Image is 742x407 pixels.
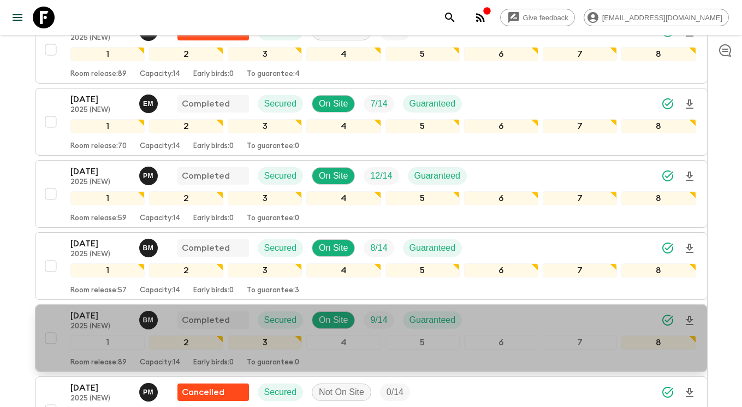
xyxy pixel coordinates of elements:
[182,241,230,255] p: Completed
[139,383,160,402] button: PM
[364,311,394,329] div: Trip Fill
[319,314,348,327] p: On Site
[584,9,729,26] div: [EMAIL_ADDRESS][DOMAIN_NAME]
[228,263,302,278] div: 3
[258,95,304,113] div: Secured
[306,335,381,350] div: 4
[193,214,234,223] p: Early birds: 0
[193,358,234,367] p: Early birds: 0
[139,386,160,395] span: Paula Medeiros
[319,241,348,255] p: On Site
[621,119,696,133] div: 8
[70,119,145,133] div: 1
[139,314,160,323] span: Bruno Melo
[70,358,127,367] p: Room release: 89
[683,314,696,327] svg: Download Onboarding
[182,314,230,327] p: Completed
[139,170,160,179] span: Paula Medeiros
[364,239,394,257] div: Trip Fill
[385,119,460,133] div: 5
[621,263,696,278] div: 8
[370,314,387,327] p: 9 / 14
[387,386,403,399] p: 0 / 14
[543,263,617,278] div: 7
[70,286,127,295] p: Room release: 57
[143,388,153,397] p: P M
[35,160,708,228] button: [DATE]2025 (NEW)Paula MedeirosCompletedSecuredOn SiteTrip FillGuaranteed12345678Room release:59Ca...
[306,47,381,61] div: 4
[364,95,394,113] div: Trip Fill
[228,119,302,133] div: 3
[661,241,674,255] svg: Synced Successfully
[140,286,180,295] p: Capacity: 14
[193,142,234,151] p: Early birds: 0
[70,34,130,43] p: 2025 (NEW)
[319,97,348,110] p: On Site
[70,263,145,278] div: 1
[683,386,696,399] svg: Download Onboarding
[264,169,297,182] p: Secured
[182,97,230,110] p: Completed
[264,97,297,110] p: Secured
[621,191,696,205] div: 8
[70,322,130,331] p: 2025 (NEW)
[140,70,180,79] p: Capacity: 14
[409,241,456,255] p: Guaranteed
[228,191,302,205] div: 3
[621,335,696,350] div: 8
[35,16,708,84] button: [DATE]2025 (NEW)Mario RangelFlash Pack cancellationSecuredNot On SiteTrip Fill12345678Room releas...
[70,309,130,322] p: [DATE]
[543,119,617,133] div: 7
[543,191,617,205] div: 7
[370,169,392,182] p: 12 / 14
[140,142,180,151] p: Capacity: 14
[439,7,461,28] button: search adventures
[661,314,674,327] svg: Synced Successfully
[70,237,130,250] p: [DATE]
[683,242,696,255] svg: Download Onboarding
[370,97,387,110] p: 7 / 14
[385,47,460,61] div: 5
[500,9,575,26] a: Give feedback
[70,106,130,115] p: 2025 (NEW)
[258,239,304,257] div: Secured
[247,358,299,367] p: To guarantee: 0
[139,242,160,251] span: Bruno Melo
[70,178,130,187] p: 2025 (NEW)
[683,98,696,111] svg: Download Onboarding
[264,386,297,399] p: Secured
[7,7,28,28] button: menu
[385,335,460,350] div: 5
[182,386,224,399] p: Cancelled
[70,93,130,106] p: [DATE]
[228,47,302,61] div: 3
[661,386,674,399] svg: Synced Successfully
[364,167,399,185] div: Trip Fill
[409,314,456,327] p: Guaranteed
[661,97,674,110] svg: Synced Successfully
[70,47,145,61] div: 1
[517,14,574,22] span: Give feedback
[70,70,127,79] p: Room release: 89
[140,358,180,367] p: Capacity: 14
[464,191,538,205] div: 6
[247,214,299,223] p: To guarantee: 0
[385,191,460,205] div: 5
[70,214,127,223] p: Room release: 59
[464,119,538,133] div: 6
[312,239,355,257] div: On Site
[70,142,127,151] p: Room release: 70
[683,170,696,183] svg: Download Onboarding
[70,394,130,403] p: 2025 (NEW)
[70,335,145,350] div: 1
[464,47,538,61] div: 6
[182,169,230,182] p: Completed
[306,119,381,133] div: 4
[596,14,728,22] span: [EMAIL_ADDRESS][DOMAIN_NAME]
[264,241,297,255] p: Secured
[380,384,410,401] div: Trip Fill
[35,232,708,300] button: [DATE]2025 (NEW)Bruno MeloCompletedSecuredOn SiteTrip FillGuaranteed12345678Room release:57Capaci...
[149,47,223,61] div: 2
[70,191,145,205] div: 1
[661,169,674,182] svg: Synced Successfully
